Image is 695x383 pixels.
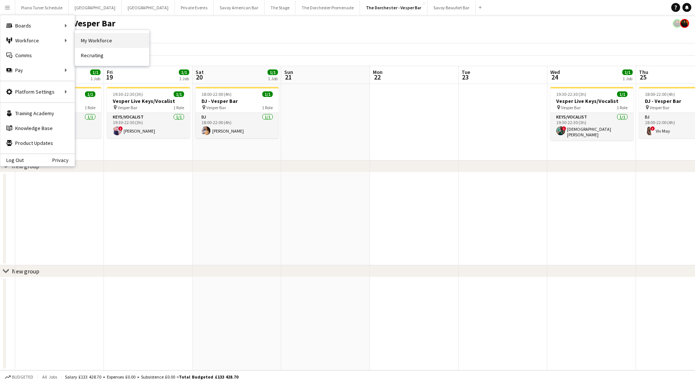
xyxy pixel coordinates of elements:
div: 1 Job [91,76,100,81]
button: Savoy American Bar [214,0,265,15]
span: 1 Role [617,105,627,110]
span: 19 [106,73,113,81]
span: Total Budgeted £133 428.70 [179,374,238,380]
span: 23 [460,73,470,81]
span: 1/1 [179,69,189,75]
span: ! [650,126,655,131]
span: 1 Role [262,105,273,110]
div: 1 Job [268,76,278,81]
span: 1 Role [85,105,95,110]
a: My Workforce [75,33,149,48]
span: 20 [194,73,204,81]
span: 24 [549,73,560,81]
span: 1/1 [174,91,184,97]
span: 19:30-22:30 (3h) [556,91,586,97]
app-job-card: 18:00-22:00 (4h)1/1DJ - Vesper Bar Vesper Bar1 RoleDJ1/118:00-22:00 (4h)[PERSON_NAME] [196,87,279,138]
span: Fri [107,69,113,75]
span: 19:30-22:30 (3h) [113,91,143,97]
span: Tue [462,69,470,75]
span: 1/1 [617,91,627,97]
span: Vesper Bar [206,105,226,110]
span: Sun [284,69,293,75]
span: Vesper Bar [561,105,581,110]
button: [GEOGRAPHIC_DATA] [69,0,122,15]
div: 1 Job [179,76,189,81]
a: Recruiting [75,48,149,63]
span: 25 [638,73,648,81]
button: The Stage [265,0,296,15]
div: Boards [0,18,75,33]
span: Wed [550,69,560,75]
div: Salary £133 428.70 + Expenses £0.00 + Subsistence £0.00 = [65,374,238,380]
div: Pay [0,63,75,78]
app-job-card: 19:30-22:30 (3h)1/1Vesper Live Keys/Vocalist Vesper Bar1 RoleKeys/Vocalist1/119:30-22:30 (3h)![PE... [107,87,190,138]
span: Thu [639,69,648,75]
button: The Dorchester Promenade [296,0,360,15]
span: 1/1 [90,69,101,75]
app-card-role: Keys/Vocalist1/119:30-22:30 (3h)![DEMOGRAPHIC_DATA][PERSON_NAME] [550,113,633,140]
span: Mon [373,69,383,75]
div: New group [12,267,39,275]
a: Product Updates [0,136,75,150]
div: Platform Settings [0,84,75,99]
span: Vesper Bar [650,105,669,110]
button: Savoy Beaufort Bar [427,0,476,15]
span: 18:00-22:00 (4h) [645,91,675,97]
button: Piano Tuner Schedule [15,0,69,15]
a: Privacy [52,157,75,163]
span: Vesper Bar [118,105,137,110]
span: 1/1 [85,91,95,97]
a: Log Out [0,157,24,163]
app-card-role: Keys/Vocalist1/119:30-22:30 (3h)![PERSON_NAME] [107,113,190,138]
div: Workforce [0,33,75,48]
app-card-role: DJ1/118:00-22:00 (4h)[PERSON_NAME] [196,113,279,138]
h3: DJ - Vesper Bar [196,98,279,104]
div: 1 Job [623,76,632,81]
app-job-card: 19:30-22:30 (3h)1/1Vesper Live Keys/Vocalist Vesper Bar1 RoleKeys/Vocalist1/119:30-22:30 (3h)![DE... [550,87,633,140]
button: Private Events [175,0,214,15]
span: 1/1 [262,91,273,97]
app-user-avatar: Celine Amara [680,19,689,28]
button: [GEOGRAPHIC_DATA] [122,0,175,15]
span: 18:00-22:00 (4h) [201,91,232,97]
span: ! [562,126,566,131]
a: Training Academy [0,106,75,121]
span: 1/1 [268,69,278,75]
span: All jobs [41,374,59,380]
a: Knowledge Base [0,121,75,136]
button: The Dorchester - Vesper Bar [360,0,427,15]
a: Comms [0,48,75,63]
app-user-avatar: Celine Amara [673,19,682,28]
span: Sat [196,69,204,75]
span: 1/1 [622,69,633,75]
span: ! [118,126,123,131]
button: Budgeted [4,373,35,381]
span: 1 Role [173,105,184,110]
span: 21 [283,73,293,81]
h3: Vesper Live Keys/Vocalist [550,98,633,104]
span: Budgeted [12,374,33,380]
h3: Vesper Live Keys/Vocalist [107,98,190,104]
span: 22 [372,73,383,81]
